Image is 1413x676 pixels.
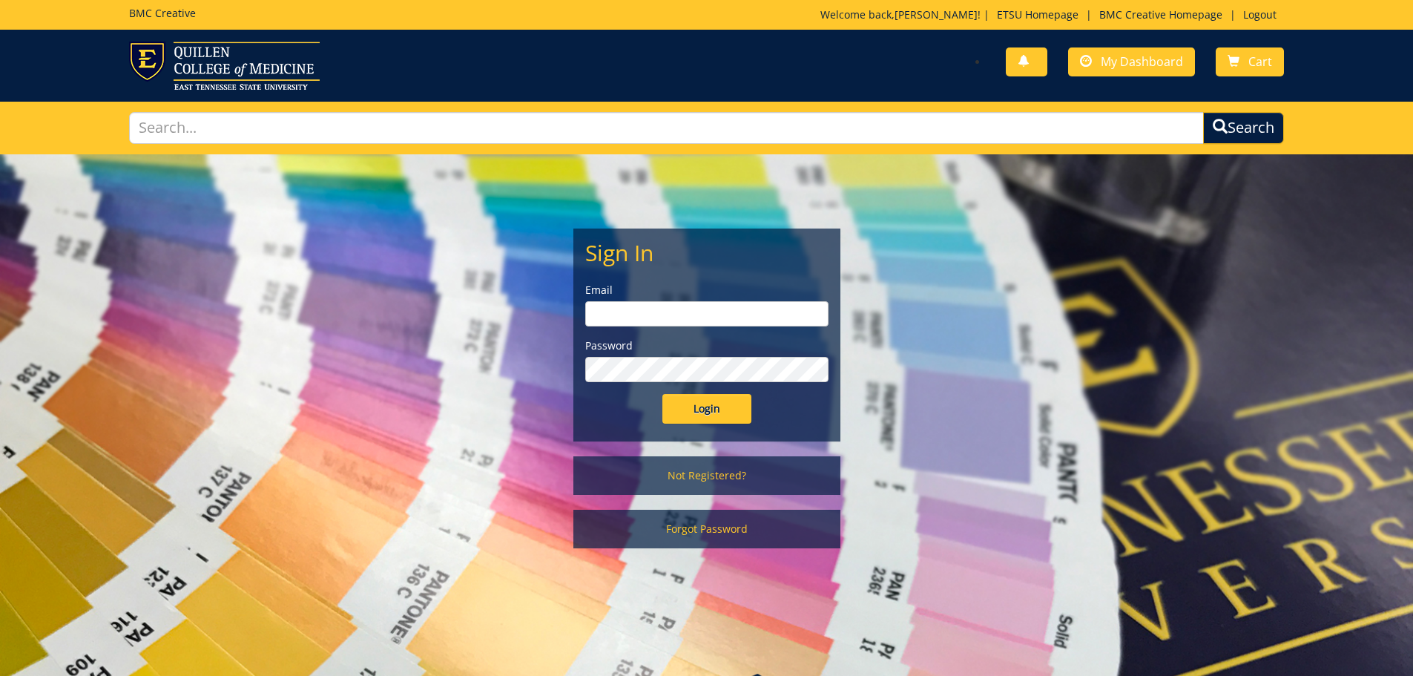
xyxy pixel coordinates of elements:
[585,240,829,265] h2: Sign In
[1203,112,1284,144] button: Search
[129,112,1205,144] input: Search...
[989,7,1086,22] a: ETSU Homepage
[573,510,840,548] a: Forgot Password
[1248,53,1272,70] span: Cart
[1092,7,1230,22] a: BMC Creative Homepage
[1216,47,1284,76] a: Cart
[129,42,320,90] img: ETSU logo
[1236,7,1284,22] a: Logout
[820,7,1284,22] p: Welcome back, ! | | |
[585,338,829,353] label: Password
[895,7,978,22] a: [PERSON_NAME]
[1101,53,1183,70] span: My Dashboard
[573,456,840,495] a: Not Registered?
[585,283,829,298] label: Email
[129,7,196,19] h5: BMC Creative
[1068,47,1195,76] a: My Dashboard
[662,394,751,424] input: Login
